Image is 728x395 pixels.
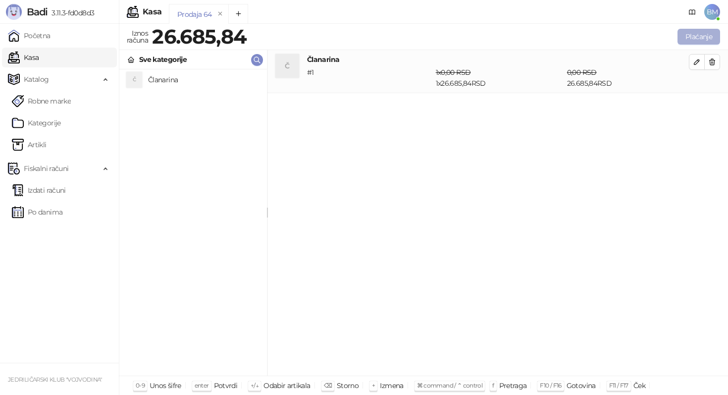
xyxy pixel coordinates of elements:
[434,67,565,89] div: 1 x 26.685,84 RSD
[143,8,161,16] div: Kasa
[251,382,259,389] span: ↑/↓
[195,382,209,389] span: enter
[12,180,66,200] a: Izdati računi
[6,4,22,20] img: Logo
[119,69,267,376] div: grid
[177,9,212,20] div: Prodaja 64
[228,4,248,24] button: Add tab
[48,8,94,17] span: 3.11.3-fd0d8d3
[372,382,375,389] span: +
[152,24,247,49] strong: 26.685,84
[567,379,596,392] div: Gotovina
[337,379,359,392] div: Storno
[417,382,483,389] span: ⌘ command / ⌃ control
[324,382,332,389] span: ⌫
[126,72,142,88] div: Č
[8,26,51,46] a: Početna
[12,113,61,133] a: Kategorije
[609,382,628,389] span: F11 / F17
[8,376,102,383] small: JEDRILIČARSKI KLUB "VOJVODINA"
[307,54,689,65] h4: Članarina
[148,72,259,88] h4: Članarina
[24,159,68,178] span: Fiskalni računi
[214,379,238,392] div: Potvrdi
[139,54,187,65] div: Sve kategorije
[567,68,597,77] span: 0,00 RSD
[136,382,145,389] span: 0-9
[24,69,49,89] span: Katalog
[380,379,403,392] div: Izmena
[436,68,471,77] span: 1 x 0,00 RSD
[540,382,561,389] span: F10 / F16
[633,379,645,392] div: Ček
[492,382,494,389] span: f
[684,4,700,20] a: Dokumentacija
[150,379,181,392] div: Unos šifre
[214,10,227,18] button: remove
[27,6,48,18] span: Badi
[12,202,62,222] a: Po danima
[12,135,47,155] a: ArtikliArtikli
[677,29,720,45] button: Plaćanje
[275,54,299,78] div: Č
[565,67,691,89] div: 26.685,84 RSD
[125,27,150,47] div: Iznos računa
[12,91,71,111] a: Robne marke
[305,67,434,89] div: # 1
[704,4,720,20] span: BM
[8,48,39,67] a: Kasa
[263,379,310,392] div: Odabir artikala
[499,379,527,392] div: Pretraga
